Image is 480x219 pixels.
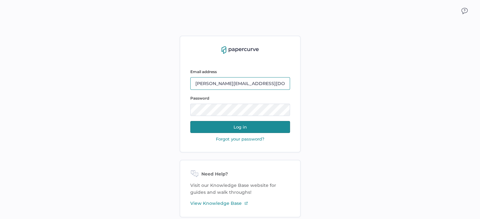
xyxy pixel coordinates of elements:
[244,201,248,205] img: external-link-icon-3.58f4c051.svg
[222,46,259,54] img: papercurve-logo-colour.7244d18c.svg
[180,160,301,217] div: Visit our Knowledge Base website for guides and walk throughs!
[461,8,468,14] img: icon_chat.2bd11823.svg
[190,69,217,74] span: Email address
[190,121,290,133] button: Log in
[214,136,266,142] button: Forgot your password?
[190,77,290,90] input: email@company.com
[190,200,242,207] span: View Knowledge Base
[190,96,209,101] span: Password
[190,170,290,178] div: Need Help?
[190,170,199,178] img: need-help-icon.d526b9f7.svg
